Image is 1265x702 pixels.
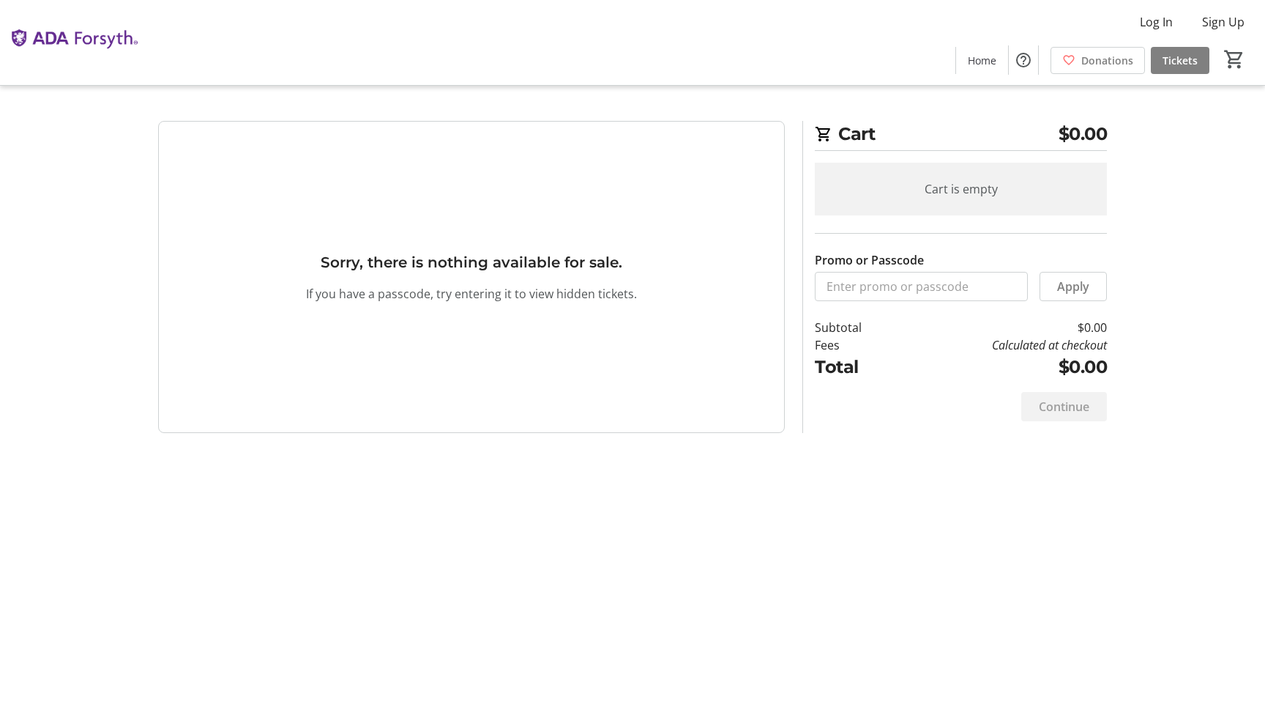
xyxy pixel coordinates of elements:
[900,336,1107,354] td: Calculated at checkout
[815,272,1028,301] input: Enter promo or passcode
[815,163,1107,215] div: Cart is empty
[1221,46,1247,73] button: Cart
[1009,45,1038,75] button: Help
[1202,13,1245,31] span: Sign Up
[956,47,1008,74] a: Home
[1163,53,1198,68] span: Tickets
[1057,278,1089,295] span: Apply
[900,319,1107,336] td: $0.00
[321,251,622,273] h3: Sorry, there is nothing available for sale.
[1128,10,1184,34] button: Log In
[815,354,900,380] td: Total
[815,319,900,336] td: Subtotal
[1040,272,1107,301] button: Apply
[1051,47,1145,74] a: Donations
[815,251,924,269] label: Promo or Passcode
[306,285,637,303] p: If you have a passcode, try entering it to view hidden tickets.
[968,53,996,68] span: Home
[1151,47,1209,74] a: Tickets
[1059,121,1108,147] span: $0.00
[1140,13,1173,31] span: Log In
[815,336,900,354] td: Fees
[9,6,139,79] img: The ADA Forsyth Institute's Logo
[815,121,1107,151] h2: Cart
[900,354,1107,380] td: $0.00
[1081,53,1133,68] span: Donations
[1190,10,1256,34] button: Sign Up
